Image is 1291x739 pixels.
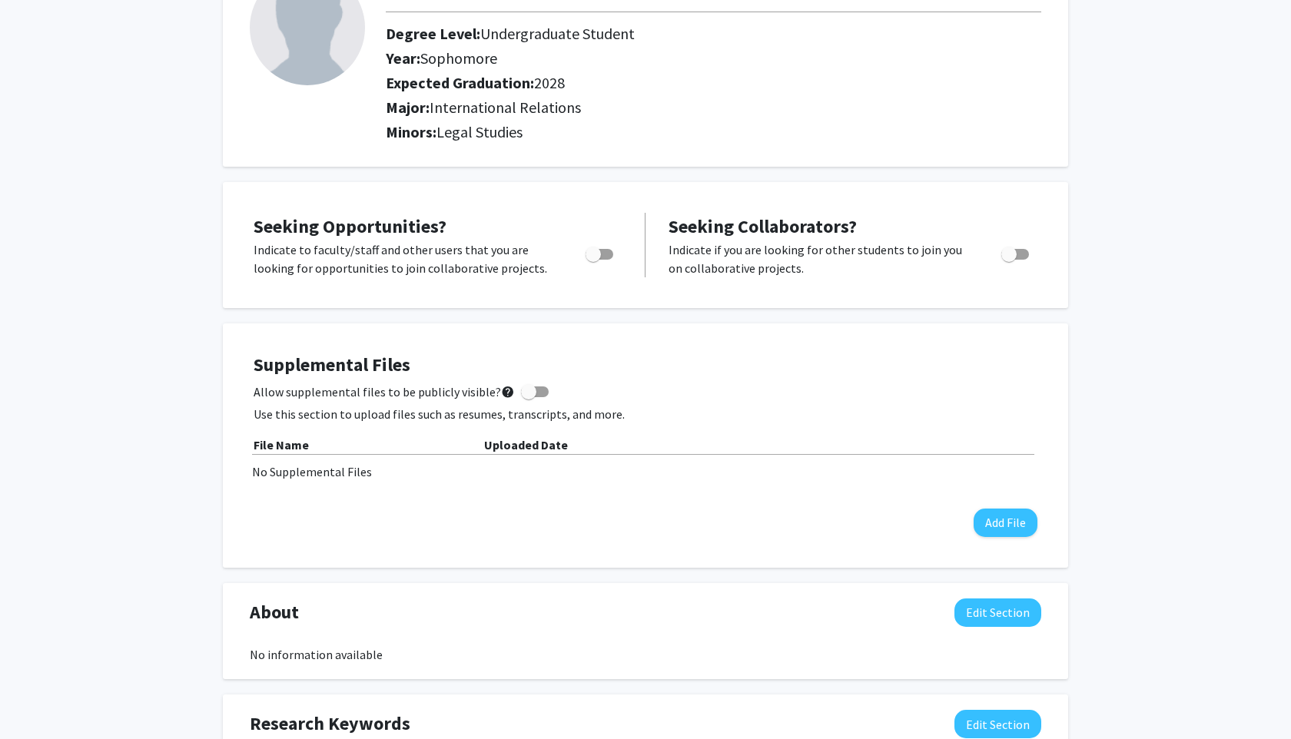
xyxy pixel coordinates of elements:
[254,383,515,401] span: Allow supplemental files to be publicly visible?
[501,383,515,401] mat-icon: help
[252,462,1039,481] div: No Supplemental Files
[254,354,1037,376] h4: Supplemental Files
[386,74,971,92] h2: Expected Graduation:
[386,123,1041,141] h2: Minors:
[250,710,410,737] span: Research Keywords
[420,48,497,68] span: Sophomore
[484,437,568,452] b: Uploaded Date
[480,24,635,43] span: Undergraduate Student
[386,25,971,43] h2: Degree Level:
[995,240,1037,263] div: Toggle
[254,214,446,238] span: Seeking Opportunities?
[669,214,857,238] span: Seeking Collaborators?
[254,240,556,277] p: Indicate to faculty/staff and other users that you are looking for opportunities to join collabor...
[254,405,1037,423] p: Use this section to upload files such as resumes, transcripts, and more.
[12,670,65,727] iframe: Chat
[579,240,622,263] div: Toggle
[386,98,1041,117] h2: Major:
[534,73,565,92] span: 2028
[386,49,971,68] h2: Year:
[669,240,972,277] p: Indicate if you are looking for other students to join you on collaborative projects.
[430,98,581,117] span: International Relations
[436,122,523,141] span: Legal Studies
[250,645,1041,664] div: No information available
[954,598,1041,627] button: Edit About
[254,437,309,452] b: File Name
[250,598,299,626] span: About
[974,509,1037,537] button: Add File
[954,710,1041,738] button: Edit Research Keywords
